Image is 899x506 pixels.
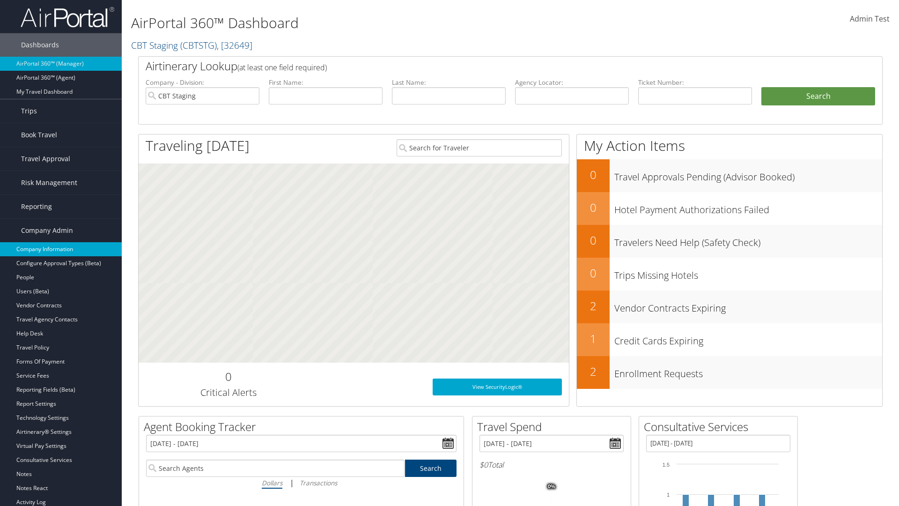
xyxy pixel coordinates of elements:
h3: Critical Alerts [146,386,311,399]
h3: Vendor Contracts Expiring [614,297,882,315]
label: Ticket Number: [638,78,752,87]
a: 0Hotel Payment Authorizations Failed [577,192,882,225]
a: 0Travelers Need Help (Safety Check) [577,225,882,258]
span: $0 [479,460,488,470]
h3: Hotel Payment Authorizations Failed [614,199,882,216]
span: Dashboards [21,33,59,57]
a: 1Credit Cards Expiring [577,323,882,356]
h3: Trips Missing Hotels [614,264,882,282]
label: Agency Locator: [515,78,629,87]
div: | [146,477,457,489]
h1: AirPortal 360™ Dashboard [131,13,637,33]
h2: Travel Spend [477,419,631,435]
h2: 1 [577,331,610,347]
a: View SecurityLogic® [433,379,562,395]
img: airportal-logo.png [21,6,114,28]
span: Book Travel [21,123,57,147]
tspan: 0% [548,484,555,490]
a: Search [405,460,457,477]
a: 2Vendor Contracts Expiring [577,290,882,323]
h2: 2 [577,364,610,379]
h2: 0 [577,167,610,183]
h2: 0 [577,200,610,216]
input: Search for Traveler [397,139,562,156]
span: Trips [21,99,37,123]
i: Transactions [300,478,337,487]
h2: 0 [146,369,311,385]
h2: Consultative Services [644,419,797,435]
a: CBT Staging [131,39,252,52]
input: Search Agents [146,460,405,477]
span: Reporting [21,195,52,218]
span: Admin Test [850,14,890,24]
a: Admin Test [850,5,890,34]
tspan: 1.5 [663,462,670,468]
a: 0Travel Approvals Pending (Advisor Booked) [577,159,882,192]
label: Last Name: [392,78,506,87]
h2: Airtinerary Lookup [146,58,813,74]
span: (at least one field required) [237,62,327,73]
span: ( CBTSTG ) [180,39,217,52]
h1: My Action Items [577,136,882,156]
tspan: 1 [667,492,670,498]
span: Risk Management [21,171,77,194]
label: Company - Division: [146,78,259,87]
a: 0Trips Missing Hotels [577,258,882,290]
h3: Credit Cards Expiring [614,330,882,348]
span: Company Admin [21,219,73,242]
h1: Traveling [DATE] [146,136,250,156]
h2: 0 [577,232,610,248]
label: First Name: [269,78,383,87]
span: Travel Approval [21,147,70,171]
span: , [ 32649 ] [217,39,252,52]
h6: Total [479,460,624,470]
h3: Travel Approvals Pending (Advisor Booked) [614,166,882,184]
h2: 2 [577,298,610,314]
i: Dollars [262,478,282,487]
h2: 0 [577,265,610,281]
button: Search [761,87,875,106]
h3: Enrollment Requests [614,363,882,380]
h3: Travelers Need Help (Safety Check) [614,231,882,249]
h2: Agent Booking Tracker [144,419,464,435]
a: 2Enrollment Requests [577,356,882,389]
